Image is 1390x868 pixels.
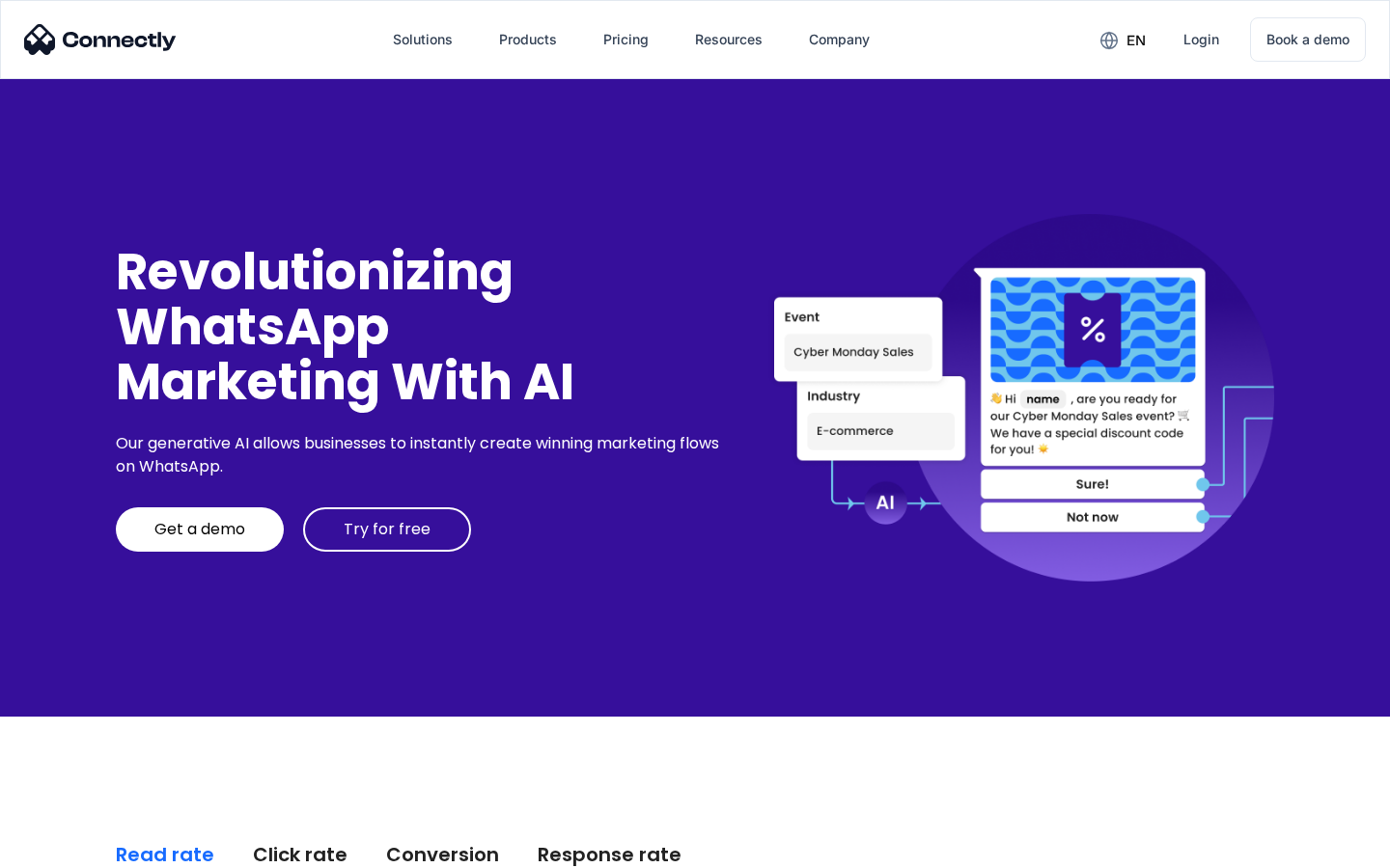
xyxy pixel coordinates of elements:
div: en [1126,27,1146,54]
div: Conversion [386,841,499,868]
div: Response rate [538,841,681,868]
div: Read rate [116,841,214,868]
div: Revolutionizing WhatsApp Marketing With AI [116,244,726,410]
div: Our generative AI allows businesses to instantly create winning marketing flows on WhatsApp. [116,432,726,478]
a: Get a demo [116,507,284,552]
div: Products [499,26,557,53]
a: Login [1168,16,1235,63]
img: Connectly Logo [24,24,177,55]
div: Pricing [603,26,649,53]
div: Company [809,26,870,53]
a: Try for free [303,507,471,552]
div: Login [1183,26,1219,53]
div: Click rate [253,841,347,868]
div: Try for free [344,520,431,539]
a: Book a demo [1250,17,1366,62]
div: Get a demo [154,520,245,539]
div: Resources [695,26,763,53]
a: Pricing [588,16,664,63]
div: Solutions [393,26,453,53]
